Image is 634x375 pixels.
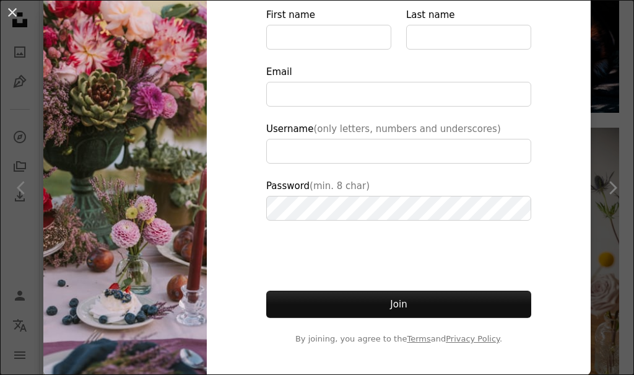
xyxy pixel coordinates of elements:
label: Password [266,179,531,221]
span: (only letters, numbers and underscores) [313,123,500,135]
input: Username(only letters, numbers and underscores) [266,139,531,164]
label: Last name [406,7,531,50]
a: Terms [407,334,430,343]
span: (min. 8 char) [310,180,370,192]
input: First name [266,25,391,50]
input: Email [266,82,531,107]
input: Password(min. 8 char) [266,196,531,221]
span: By joining, you agree to the and . [266,333,531,345]
button: Join [266,291,531,318]
label: Username [266,121,531,164]
label: First name [266,7,391,50]
label: Email [266,64,531,107]
a: Privacy Policy [446,334,500,343]
input: Last name [406,25,531,50]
